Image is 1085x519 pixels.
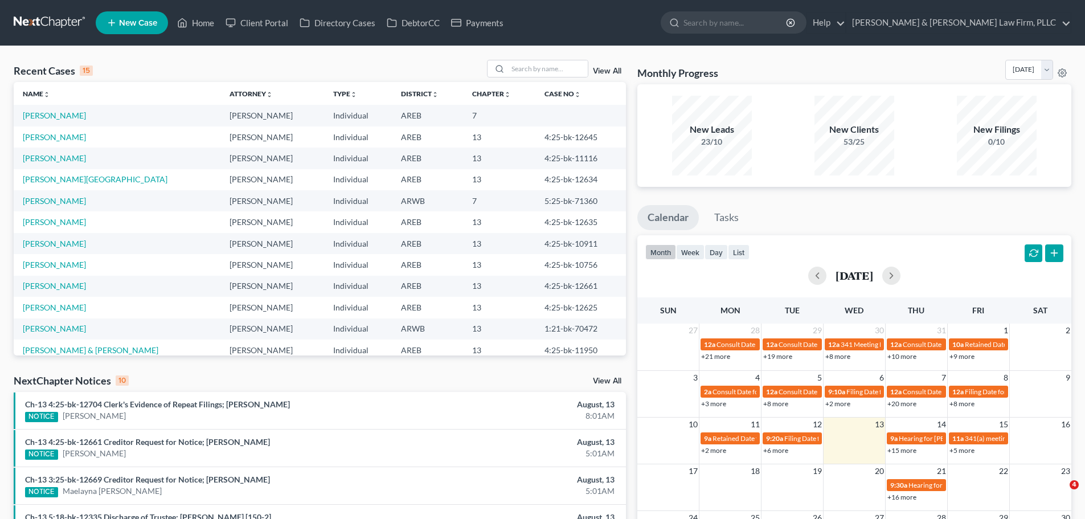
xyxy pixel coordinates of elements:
[535,276,626,297] td: 4:25-bk-12661
[350,91,357,98] i: unfold_more
[660,305,677,315] span: Sun
[220,13,294,33] a: Client Portal
[463,318,535,340] td: 13
[713,434,880,443] span: Retained Date for [PERSON_NAME] & [PERSON_NAME]
[392,318,463,340] td: ARWB
[766,434,783,443] span: 9:20a
[1060,464,1071,478] span: 23
[472,89,511,98] a: Chapterunfold_more
[936,418,947,431] span: 14
[463,190,535,211] td: 7
[952,434,964,443] span: 11a
[998,418,1009,431] span: 15
[704,434,711,443] span: 9a
[701,352,730,361] a: +21 more
[908,481,997,489] span: Hearing for [PERSON_NAME]
[23,217,86,227] a: [PERSON_NAME]
[846,13,1071,33] a: [PERSON_NAME] & [PERSON_NAME] Law Firm, PLLC
[535,318,626,340] td: 1:21-bk-70472
[887,399,916,408] a: +20 more
[463,148,535,169] td: 13
[763,399,788,408] a: +8 more
[637,205,699,230] a: Calendar
[324,233,392,254] td: Individual
[220,211,324,232] td: [PERSON_NAME]
[1064,324,1071,337] span: 2
[812,418,823,431] span: 12
[220,190,324,211] td: [PERSON_NAME]
[874,324,885,337] span: 30
[63,410,126,422] a: [PERSON_NAME]
[1060,418,1071,431] span: 16
[324,126,392,148] td: Individual
[965,387,1062,396] span: Filing Date for [PERSON_NAME]
[220,105,324,126] td: [PERSON_NAME]
[463,105,535,126] td: 7
[220,148,324,169] td: [PERSON_NAME]
[887,493,916,501] a: +16 more
[220,340,324,361] td: [PERSON_NAME]
[324,211,392,232] td: Individual
[785,305,800,315] span: Tue
[593,67,621,75] a: View All
[890,340,902,349] span: 12a
[952,340,964,349] span: 10a
[25,449,58,460] div: NOTICE
[828,340,840,349] span: 12a
[1033,305,1047,315] span: Sat
[645,244,676,260] button: month
[463,254,535,275] td: 13
[687,324,699,337] span: 27
[220,254,324,275] td: [PERSON_NAME]
[766,340,777,349] span: 12a
[23,324,86,333] a: [PERSON_NAME]
[637,66,718,80] h3: Monthly Progress
[171,13,220,33] a: Home
[63,485,162,497] a: Maelayna [PERSON_NAME]
[392,105,463,126] td: AREB
[324,318,392,340] td: Individual
[779,387,914,396] span: Consult Date for [PERSON_NAME], Monkevis
[814,136,894,148] div: 53/25
[825,352,850,361] a: +8 more
[825,399,850,408] a: +2 more
[828,387,845,396] span: 9:10a
[445,13,509,33] a: Payments
[949,352,975,361] a: +9 more
[704,205,749,230] a: Tasks
[936,464,947,478] span: 21
[425,410,615,422] div: 8:01AM
[463,211,535,232] td: 13
[535,169,626,190] td: 4:25-bk-12634
[324,297,392,318] td: Individual
[23,260,86,269] a: [PERSON_NAME]
[887,352,916,361] a: +10 more
[704,340,715,349] span: 12a
[903,387,1006,396] span: Consult Date for [PERSON_NAME]
[750,464,761,478] span: 18
[25,437,270,447] a: Ch-13 4:25-bk-12661 Creditor Request for Notice; [PERSON_NAME]
[687,418,699,431] span: 10
[324,169,392,190] td: Individual
[25,475,270,484] a: Ch-13 3:25-bk-12669 Creditor Request for Notice; [PERSON_NAME]
[535,233,626,254] td: 4:25-bk-10911
[812,324,823,337] span: 29
[116,375,129,386] div: 10
[220,318,324,340] td: [PERSON_NAME]
[1002,371,1009,385] span: 8
[814,123,894,136] div: New Clients
[14,64,93,77] div: Recent Cases
[672,123,752,136] div: New Leads
[220,233,324,254] td: [PERSON_NAME]
[846,387,943,396] span: Filing Date for [PERSON_NAME]
[672,136,752,148] div: 23/10
[890,481,907,489] span: 9:30a
[266,91,273,98] i: unfold_more
[425,436,615,448] div: August, 13
[463,126,535,148] td: 13
[432,91,439,98] i: unfold_more
[463,169,535,190] td: 13
[716,340,820,349] span: Consult Date for [PERSON_NAME]
[836,269,873,281] h2: [DATE]
[425,485,615,497] div: 5:01AM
